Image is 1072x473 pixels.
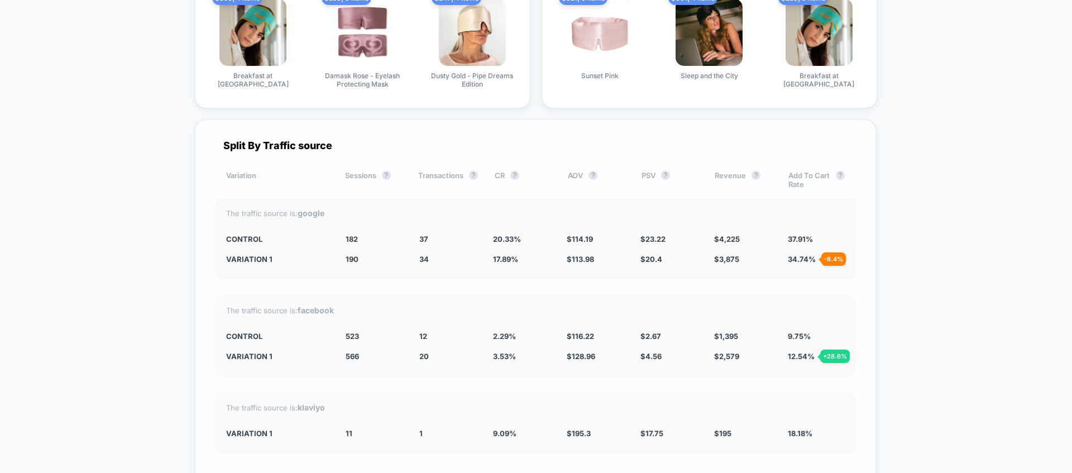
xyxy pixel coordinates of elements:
span: $ 2.67 [640,332,661,341]
span: $ 2,579 [714,352,739,361]
div: - 8.4 % [821,252,846,266]
div: CONTROL [226,235,329,243]
span: 34 [419,255,429,264]
span: 34.74 % [788,255,816,264]
span: $ 1,395 [714,332,738,341]
span: 523 [346,332,359,341]
span: Sunset Pink [581,71,619,80]
button: ? [661,171,670,180]
div: Revenue [715,171,771,189]
span: Breakfast at [GEOGRAPHIC_DATA] [777,71,861,88]
button: ? [752,171,760,180]
div: Split By Traffic source [215,140,856,151]
span: $ 20.4 [640,255,662,264]
div: AOV [568,171,624,189]
span: $ 17.75 [640,429,663,438]
div: Variation 1 [226,255,329,264]
div: Variation 1 [226,352,329,361]
button: ? [510,171,519,180]
div: PSV [642,171,698,189]
strong: google [298,208,324,218]
button: ? [588,171,597,180]
div: The traffic source is: [226,208,845,218]
span: Damask Rose - Eyelash Protecting Mask [320,71,404,88]
div: CONTROL [226,332,329,341]
span: 37 [419,235,428,243]
span: 20 [419,352,429,361]
div: CR [495,171,551,189]
span: $ 4.56 [640,352,662,361]
span: 17.89 % [493,255,518,264]
span: 12 [419,332,427,341]
span: $ 195 [714,429,731,438]
span: 1 [419,429,423,438]
span: $ 113.98 [567,255,594,264]
span: 566 [346,352,359,361]
span: Dusty Gold - Pipe Dreams Edition [430,71,514,88]
span: 3.53 % [493,352,516,361]
button: ? [382,171,391,180]
button: ? [469,171,478,180]
strong: facebook [298,305,334,315]
span: $ 3,875 [714,255,739,264]
span: 12.54 % [788,352,815,361]
span: 182 [346,235,358,243]
div: Add To Cart Rate [788,171,845,189]
span: $ 128.96 [567,352,595,361]
span: 9.75 % [788,332,811,341]
span: $ 4,225 [714,235,740,243]
span: 190 [346,255,358,264]
div: Transactions [418,171,478,189]
span: 37.91 % [788,235,813,243]
span: 9.09 % [493,429,516,438]
span: 11 [346,429,352,438]
div: + 28.6 % [820,350,850,363]
div: The traffic source is: [226,305,845,315]
div: The traffic source is: [226,403,845,412]
div: Variation 1 [226,429,329,438]
strong: klaviyo [298,403,325,412]
span: Sleep and the City [681,71,738,80]
span: $ 114.19 [567,235,593,243]
span: 2.29 % [493,332,516,341]
span: $ 195.3 [567,429,591,438]
div: Sessions [345,171,401,189]
div: Variation [226,171,328,189]
span: 20.33 % [493,235,521,243]
span: 18.18 % [788,429,812,438]
button: ? [836,171,845,180]
span: $ 23.22 [640,235,666,243]
span: $ 116.22 [567,332,594,341]
span: Breakfast at [GEOGRAPHIC_DATA] [211,71,295,88]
